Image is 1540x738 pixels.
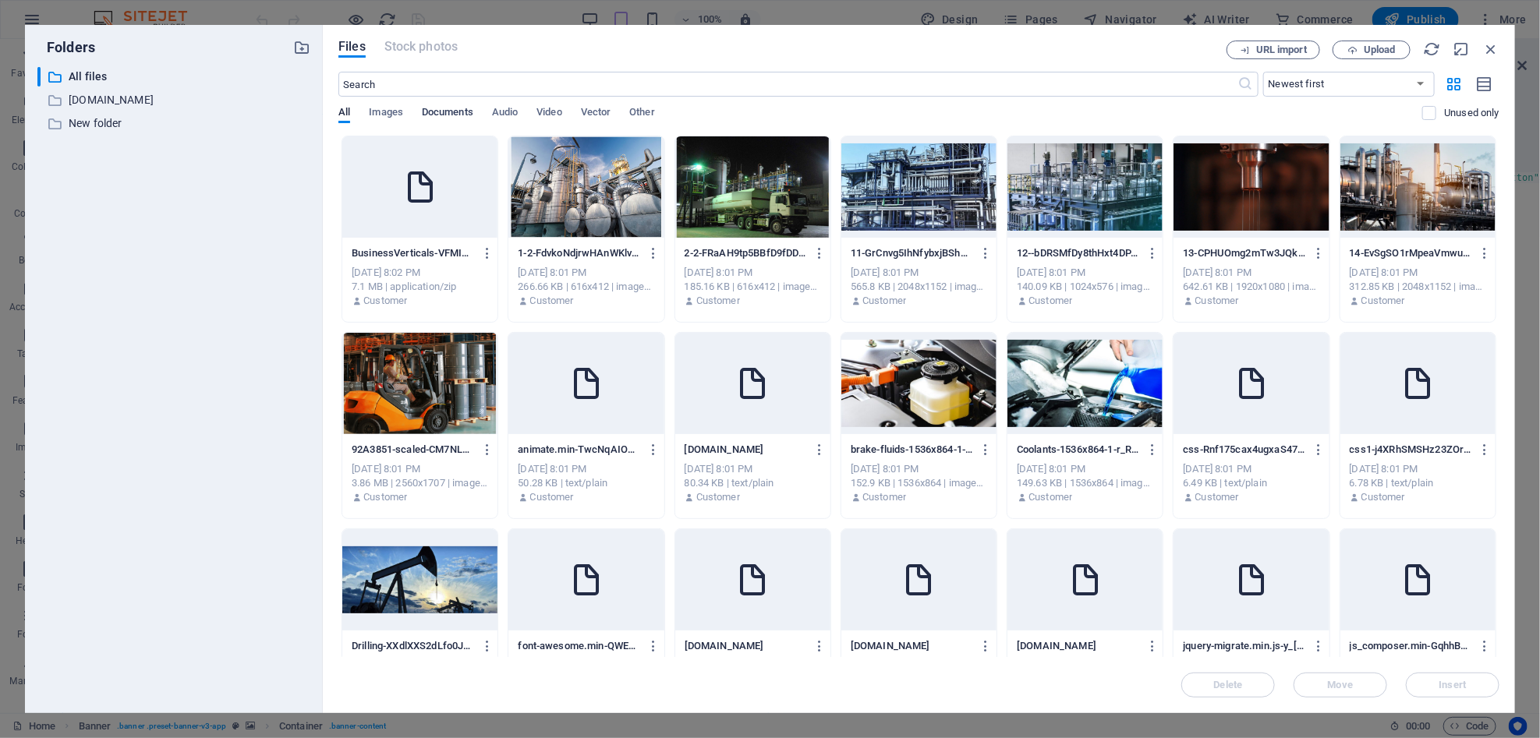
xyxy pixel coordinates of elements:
[862,490,906,504] p: Customer
[363,294,407,308] p: Customer
[1183,266,1319,280] div: [DATE] 8:01 PM
[685,476,821,490] div: 80.34 KB | text/plain
[1350,639,1472,653] p: js_composer.min-GqhhBP1tuO2nNv7zhgIeHA.css
[1350,266,1486,280] div: [DATE] 8:01 PM
[384,37,458,56] span: Stock photos
[1017,443,1139,457] p: Coolants-1536x864-1-r_RJlMNKh-TgZTPWBAdQlQ.jpg
[492,103,518,125] span: Audio
[851,443,973,457] p: brake-fluids-1536x864-1-qOnIguAZKRSNo--UGY9Gdg.jpg
[352,462,488,476] div: [DATE] 8:01 PM
[1333,41,1411,59] button: Upload
[1350,246,1472,260] p: 14-EvSgSO1rMpeaVmwuPgS_vA.jpg
[69,115,281,132] p: New folder
[1350,280,1486,294] div: 312.85 KB | 2048x1152 | image/jpeg
[536,103,561,125] span: Video
[629,103,654,125] span: Other
[352,266,488,280] div: [DATE] 8:02 PM
[518,639,640,653] p: font-awesome.min-QWEwOGeJfmku_736UNmFow.css
[1350,476,1486,490] div: 6.78 KB | text/plain
[352,246,474,260] p: BusinessVerticals-VFMINNOVAREFINERIES_files-HJGwODX-XCPoik1Vo4kyVg.zip
[851,462,987,476] div: [DATE] 8:01 PM
[363,490,407,504] p: Customer
[1364,45,1396,55] span: Upload
[338,103,350,125] span: All
[1183,476,1319,490] div: 6.49 KB | text/plain
[1350,462,1486,476] div: [DATE] 8:01 PM
[1017,476,1153,490] div: 149.63 KB | 1536x864 | image/jpeg
[1017,246,1139,260] p: 12--bDRSMfDy8thHxt4DPJnMw.jpg
[369,103,403,125] span: Images
[37,90,310,110] div: [DOMAIN_NAME]
[338,72,1237,97] input: Search
[581,103,611,125] span: Vector
[851,280,987,294] div: 565.8 KB | 2048x1152 | image/jpeg
[530,490,574,504] p: Customer
[1028,490,1072,504] p: Customer
[685,280,821,294] div: 185.16 KB | 616x412 | image/jpeg
[1028,294,1072,308] p: Customer
[1183,639,1305,653] p: jquery-migrate.min.js-y_pKvwqrb2pNXslLfqxyDQ.download
[1227,41,1320,59] button: URL import
[352,639,474,653] p: Drilling-XXdlXXS2dLfo0Jw8dNFPUw.jpg
[685,443,807,457] p: app.js-GeV8Exii72HSmv40TKpxIg.download
[1195,294,1239,308] p: Customer
[518,280,654,294] div: 266.66 KB | 616x412 | image/jpeg
[862,294,906,308] p: Customer
[37,67,41,87] div: ​
[352,280,488,294] div: 7.1 MB | application/zip
[37,37,95,58] p: Folders
[518,443,640,457] p: animate.min-TwcNqAIOPtExv0iFpK55cQ.css
[685,246,807,260] p: 2-2-FRaAH9tp5BBfD9fDDb3ZSg.jpg
[1361,490,1405,504] p: Customer
[1017,462,1153,476] div: [DATE] 8:01 PM
[1183,443,1305,457] p: css-Rnf175cax4ugxaS47lQCvw
[518,246,640,260] p: 1-2-FdvkoNdjrwHAnWKlvM0qPw.jpg
[352,476,488,490] div: 3.86 MB | 2560x1707 | image/jpeg
[1195,490,1239,504] p: Customer
[1183,246,1305,260] p: 13-CPHUOmg2mTw3JQk30tn9Yg.jpg
[1444,106,1499,120] p: Displays only files that are not in use on the website. Files added during this session can still...
[685,462,821,476] div: [DATE] 8:01 PM
[518,476,654,490] div: 50.28 KB | text/plain
[1017,266,1153,280] div: [DATE] 8:01 PM
[1350,443,1472,457] p: css1-j4XRhSMSHz23ZOrgBvymKQ
[1453,41,1470,58] i: Minimize
[530,294,574,308] p: Customer
[69,68,281,86] p: All files
[1017,639,1139,653] p: jquery.min.js-gl2oy0zO0Tlc9NPmCI61ww.download
[518,266,654,280] div: [DATE] 8:01 PM
[37,114,310,133] div: New folder
[1183,462,1319,476] div: [DATE] 8:01 PM
[69,91,281,109] p: [DOMAIN_NAME]
[685,639,807,653] p: index1.js-rYOmlH9828WwSFC4fnAdwg.download
[851,476,987,490] div: 152.9 KB | 1536x864 | image/jpeg
[352,443,474,457] p: 92A3851-scaled-CM7NL8n0emTbW_5QaqFj-g.jpg
[696,490,740,504] p: Customer
[1183,280,1319,294] div: 642.61 KB | 1920x1080 | image/jpeg
[851,266,987,280] div: [DATE] 8:01 PM
[518,462,654,476] div: [DATE] 8:01 PM
[851,246,973,260] p: 11-GrCnvg5IhNfybxjBShMf7A.jpg
[851,639,973,653] p: index.js-JW8HvUVO6JDWse2gWUbo-A.download
[1256,45,1307,55] span: URL import
[1017,280,1153,294] div: 140.09 KB | 1024x576 | image/jpeg
[685,266,821,280] div: [DATE] 8:01 PM
[1361,294,1405,308] p: Customer
[422,103,473,125] span: Documents
[696,294,740,308] p: Customer
[338,37,366,56] span: Files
